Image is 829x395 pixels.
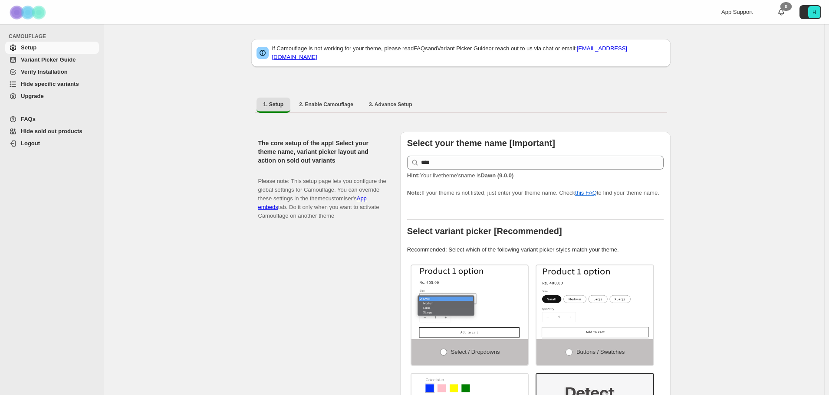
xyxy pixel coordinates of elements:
[437,45,488,52] a: Variant Picker Guide
[576,349,625,355] span: Buttons / Swatches
[21,81,79,87] span: Hide specific variants
[407,172,514,179] span: Your live theme's name is
[21,44,36,51] span: Setup
[407,172,420,179] strong: Hint:
[777,8,786,16] a: 0
[799,5,821,19] button: Avatar with initials H
[369,101,412,108] span: 3. Advance Setup
[780,2,792,11] div: 0
[575,189,597,196] a: this FAQ
[536,265,653,339] img: Buttons / Swatches
[414,45,428,52] a: FAQs
[7,0,50,24] img: Camouflage
[480,172,513,179] strong: Dawn (9.0.0)
[21,56,76,63] span: Variant Picker Guide
[5,125,99,137] a: Hide sold out products
[9,33,100,40] span: CAMOUFLAGE
[21,93,44,99] span: Upgrade
[721,9,753,15] span: App Support
[411,265,528,339] img: Select / Dropdowns
[258,168,386,220] p: Please note: This setup page lets you configure the global settings for Camouflage. You can overr...
[5,42,99,54] a: Setup
[451,349,500,355] span: Select / Dropdowns
[5,90,99,102] a: Upgrade
[5,137,99,150] a: Logout
[407,138,555,148] b: Select your theme name [Important]
[5,66,99,78] a: Verify Installation
[5,78,99,90] a: Hide specific variants
[5,113,99,125] a: FAQs
[407,189,421,196] strong: Note:
[407,245,664,254] p: Recommended: Select which of the following variant picker styles match your theme.
[21,69,68,75] span: Verify Installation
[407,171,664,197] p: If your theme is not listed, just enter your theme name. Check to find your theme name.
[21,116,36,122] span: FAQs
[21,128,82,134] span: Hide sold out products
[402,205,432,210] span: Please wait...
[272,44,665,62] p: If Camouflage is not working for your theme, please read and or reach out to us via chat or email:
[808,6,820,18] span: Avatar with initials H
[263,101,284,108] span: 1. Setup
[407,226,562,236] b: Select variant picker [Recommended]
[21,140,40,147] span: Logout
[299,101,353,108] span: 2. Enable Camouflage
[258,139,386,165] h2: The core setup of the app! Select your theme name, variant picker layout and action on sold out v...
[813,10,816,15] text: H
[5,54,99,66] a: Variant Picker Guide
